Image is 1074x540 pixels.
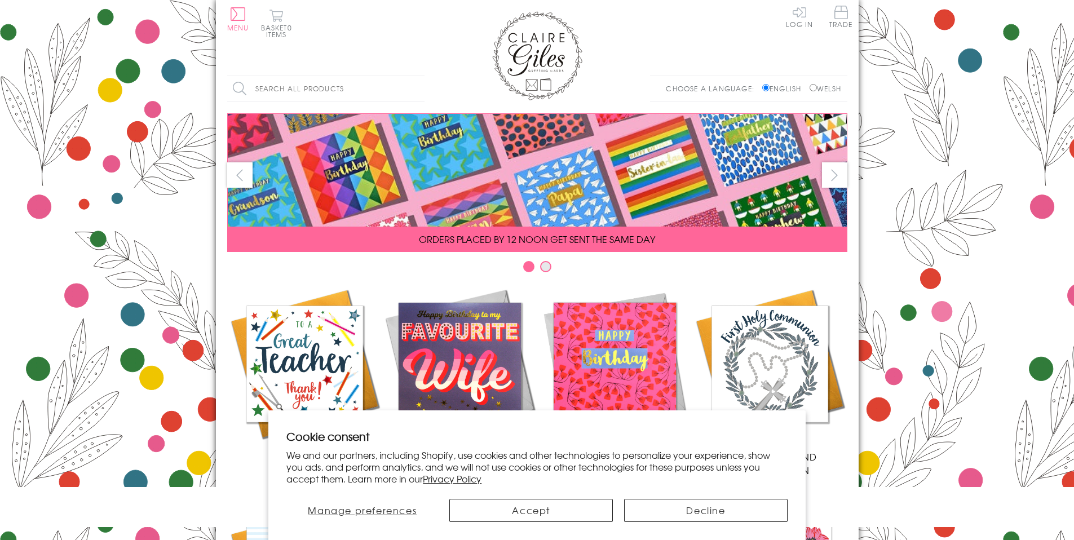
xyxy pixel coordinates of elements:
[227,162,253,188] button: prev
[308,503,417,517] span: Manage preferences
[762,83,807,94] label: English
[423,472,481,485] a: Privacy Policy
[822,162,847,188] button: next
[537,286,692,463] a: Birthdays
[810,83,842,94] label: Welsh
[413,76,425,101] input: Search
[227,260,847,278] div: Carousel Pagination
[540,261,551,272] button: Carousel Page 2
[810,84,817,91] input: Welsh
[227,23,249,33] span: Menu
[382,286,537,463] a: New Releases
[286,449,788,484] p: We and our partners, including Shopify, use cookies and other technologies to personalize your ex...
[829,6,853,28] span: Trade
[449,499,613,522] button: Accept
[286,499,438,522] button: Manage preferences
[786,6,813,28] a: Log In
[624,499,788,522] button: Decline
[829,6,853,30] a: Trade
[261,9,292,38] button: Basket0 items
[762,84,770,91] input: English
[227,76,425,101] input: Search all products
[523,261,534,272] button: Carousel Page 1 (Current Slide)
[286,428,788,444] h2: Cookie consent
[419,232,655,246] span: ORDERS PLACED BY 12 NOON GET SENT THE SAME DAY
[227,7,249,31] button: Menu
[266,23,292,39] span: 0 items
[666,83,760,94] p: Choose a language:
[492,11,582,100] img: Claire Giles Greetings Cards
[227,286,382,463] a: Academic
[692,286,847,477] a: Communion and Confirmation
